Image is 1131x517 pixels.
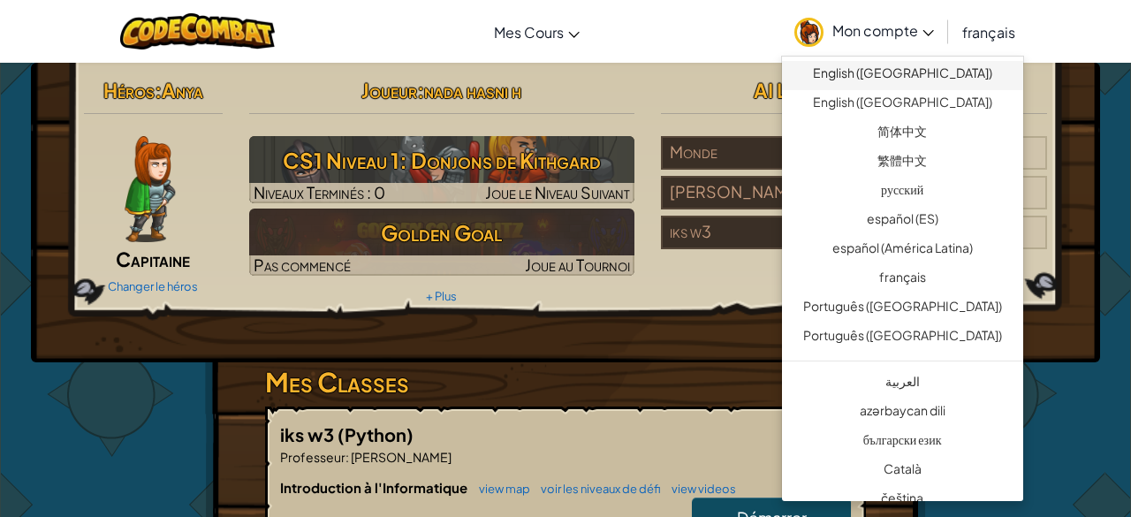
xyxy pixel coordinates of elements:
[265,362,866,402] h3: Mes Classes
[754,78,954,103] span: AI League Team Rankings
[782,294,1023,323] a: Português ([GEOGRAPHIC_DATA])
[782,369,1023,399] a: العربية
[782,236,1023,265] a: español (América Latina)
[280,449,345,465] span: Professeur
[782,428,1023,457] a: български език
[661,153,1047,173] a: Monde8 002 319Joueurs
[103,78,155,103] span: Héros
[782,323,1023,353] a: Português ([GEOGRAPHIC_DATA])
[782,486,1023,515] a: čeština
[782,148,1023,178] a: 繁體中文
[661,176,854,209] div: [PERSON_NAME]
[786,4,943,59] a: Mon compte
[794,18,824,47] img: avatar
[249,209,635,276] img: Golden Goal
[485,8,588,56] a: Mes Cours
[782,61,1023,90] a: English ([GEOGRAPHIC_DATA])
[782,399,1023,428] a: azərbaycan dili
[249,136,635,203] a: Joue le Niveau Suivant
[280,479,470,496] span: Introduction à l'Informatique
[254,182,385,202] span: Niveaux Terminés : 0
[525,255,630,275] span: Joue au Tournoi
[661,232,1047,253] a: iks w32Joueurs
[485,182,630,202] span: Joue le Niveau Suivant
[782,265,1023,294] a: français
[345,449,349,465] span: :
[782,119,1023,148] a: 简体中文
[254,255,351,275] span: Pas commencé
[280,423,338,445] span: iks w3
[361,78,417,103] span: Joueur
[661,193,1047,213] a: [PERSON_NAME]17Joueurs
[108,279,198,293] a: Changer le héros
[962,23,1015,42] span: français
[470,482,530,496] a: view map
[494,23,564,42] span: Mes Cours
[661,136,854,170] div: Monde
[782,207,1023,236] a: español (ES)
[338,423,414,445] span: (Python)
[249,141,635,180] h3: CS1 Niveau 1: Donjons de Kithgard
[349,449,452,465] span: [PERSON_NAME]
[953,8,1024,56] a: français
[663,482,736,496] a: view videos
[162,78,203,103] span: Anya
[424,78,521,103] span: nada hasni h
[782,457,1023,486] a: Català
[782,178,1023,207] a: русский
[832,21,934,40] span: Mon compte
[417,78,424,103] span: :
[661,216,854,249] div: iks w3
[426,289,457,303] a: + Plus
[532,482,661,496] a: voir les niveaux de défi
[120,13,275,49] img: CodeCombat logo
[249,213,635,253] h3: Golden Goal
[249,136,635,203] img: CS1 Niveau 1: Donjons de Kithgard
[125,136,175,242] img: captain-pose.png
[155,78,162,103] span: :
[249,209,635,276] a: Golden GoalPas commencéJoue au Tournoi
[782,90,1023,119] a: English ([GEOGRAPHIC_DATA])
[116,247,190,271] span: Capitaine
